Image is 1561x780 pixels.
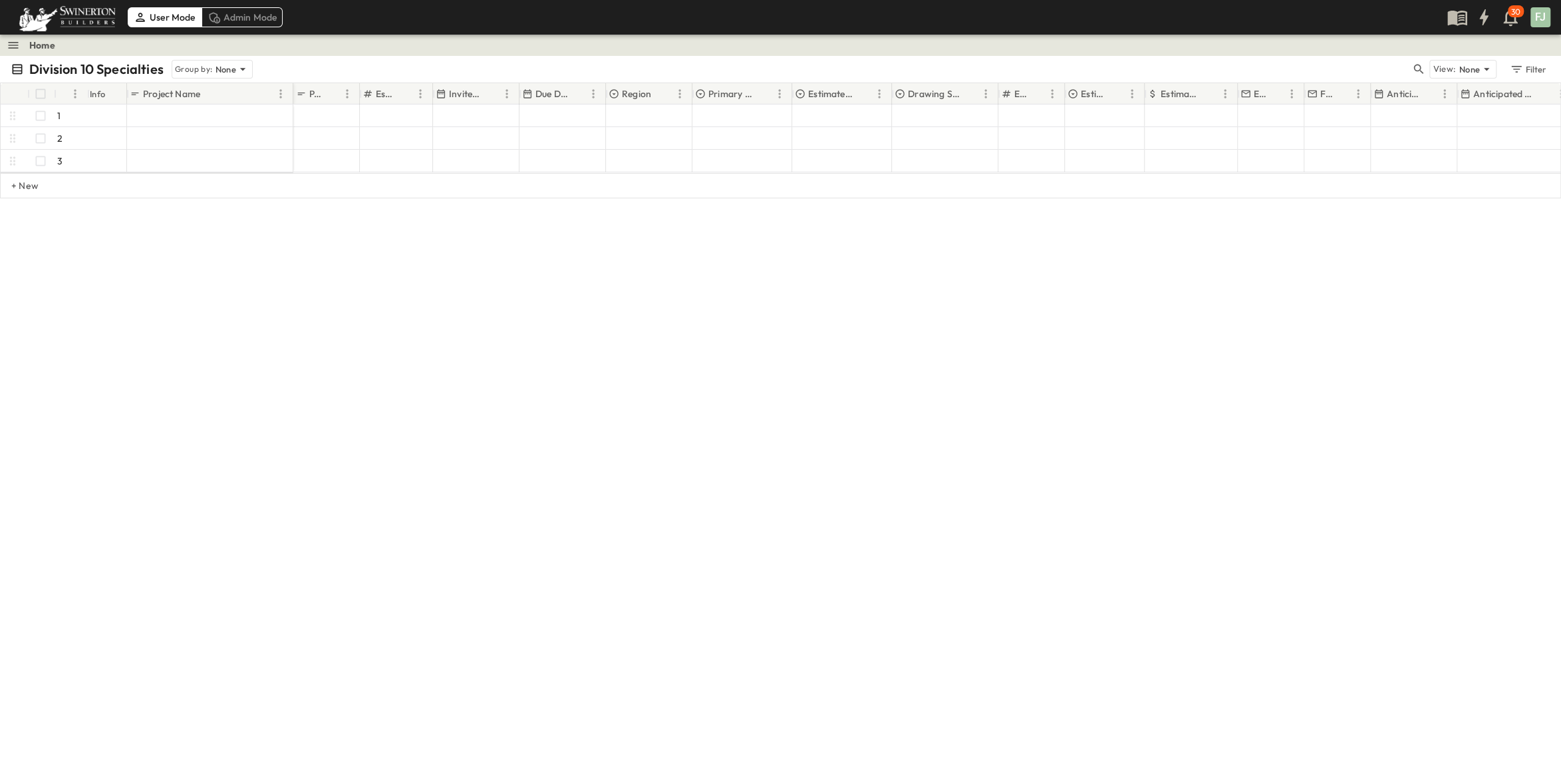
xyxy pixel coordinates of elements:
[1320,87,1333,100] p: Final Reviewer
[11,179,19,192] p: + New
[499,86,515,102] button: Menu
[1350,86,1366,102] button: Menu
[1387,87,1419,100] p: Anticipated Start
[376,87,395,100] p: Estimate Number
[309,87,322,100] p: P-Code
[757,87,772,101] button: Sort
[398,87,412,101] button: Sort
[1529,6,1552,29] button: FJ
[857,87,871,101] button: Sort
[1511,7,1520,17] p: 30
[963,87,978,101] button: Sort
[1336,87,1350,101] button: Sort
[978,86,994,102] button: Menu
[1530,7,1550,27] div: FJ
[29,39,63,52] nav: breadcrumbs
[412,86,428,102] button: Menu
[808,87,854,100] p: Estimate Status
[1509,62,1547,77] div: Filter
[908,87,960,100] p: Drawing Status
[203,87,217,101] button: Sort
[143,87,200,100] p: Project Name
[1269,87,1284,101] button: Sort
[1014,87,1027,100] p: Estimate Round
[708,87,754,100] p: Primary Market
[325,87,339,101] button: Sort
[29,39,55,52] a: Home
[484,87,499,101] button: Sort
[1203,87,1217,101] button: Sort
[1473,87,1536,100] p: Anticipated Finish
[339,86,355,102] button: Menu
[1422,87,1437,101] button: Sort
[16,3,118,31] img: 6c363589ada0b36f064d841b69d3a419a338230e66bb0a533688fa5cc3e9e735.png
[654,87,668,101] button: Sort
[1433,62,1456,77] p: View:
[57,132,63,145] p: 2
[1504,60,1550,79] button: Filter
[90,75,106,112] div: Info
[772,86,787,102] button: Menu
[1459,63,1480,76] p: None
[1254,87,1266,100] p: Estimate Lead
[273,86,289,102] button: Menu
[1538,87,1553,101] button: Sort
[1124,86,1140,102] button: Menu
[67,86,83,102] button: Menu
[571,87,585,101] button: Sort
[29,60,164,79] p: Division 10 Specialties
[1217,86,1233,102] button: Menu
[449,87,482,100] p: Invite Date
[54,83,87,104] div: #
[1161,87,1200,100] p: Estimate Amount
[1081,87,1107,100] p: Estimate Type
[1284,86,1300,102] button: Menu
[1030,87,1044,101] button: Sort
[175,63,213,76] p: Group by:
[672,86,688,102] button: Menu
[215,63,237,76] p: None
[585,86,601,102] button: Menu
[1437,86,1453,102] button: Menu
[622,87,651,100] p: Region
[871,86,887,102] button: Menu
[87,83,127,104] div: Info
[535,87,568,100] p: Due Date
[57,109,61,122] p: 1
[59,87,74,101] button: Sort
[128,7,202,27] div: User Mode
[1109,87,1124,101] button: Sort
[1044,86,1060,102] button: Menu
[202,7,283,27] div: Admin Mode
[57,154,63,168] p: 3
